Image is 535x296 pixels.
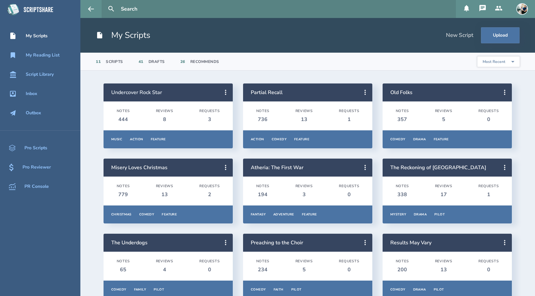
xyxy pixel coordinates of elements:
div: Reviews [156,109,174,113]
div: Reviews [156,259,174,264]
div: New Script [446,32,473,39]
a: Undercover Rock Star [111,89,162,96]
div: 5 [435,116,453,123]
div: 1 [478,191,499,198]
div: 0 [199,266,220,273]
div: Feature [162,212,177,217]
a: Atheria: The First War [251,164,304,171]
div: 338 [396,191,409,198]
div: Requests [339,184,359,188]
div: Pro Reviewer [23,165,51,170]
div: 194 [256,191,269,198]
div: Drama [414,212,427,217]
div: Family [134,287,146,292]
div: Comedy [390,137,405,142]
div: Scripts [106,59,123,64]
div: Requests [199,109,220,113]
a: The Underdogs [111,239,148,246]
div: Music [111,137,122,142]
div: 3 [295,191,313,198]
a: Results May Vary [390,239,431,246]
div: Action [251,137,264,142]
div: Requests [339,109,359,113]
div: Fantasy [251,212,266,217]
div: 5 [295,266,313,273]
div: Notes [117,109,130,113]
div: Pilot [291,287,302,292]
div: 736 [256,116,269,123]
div: 0 [339,191,359,198]
div: Action [130,137,143,142]
div: Pro Scripts [24,145,47,151]
div: Notes [117,184,130,188]
div: Requests [199,259,220,264]
div: Requests [339,259,359,264]
div: Pilot [434,287,444,292]
a: Preaching to the Choir [251,239,303,246]
div: Notes [117,259,130,264]
div: Pilot [154,287,164,292]
div: 11 [96,59,101,64]
div: 0 [478,266,499,273]
div: 41 [139,59,143,64]
div: Notes [256,184,269,188]
div: Requests [478,109,499,113]
div: Mystery [390,212,406,217]
h1: My Scripts [96,30,150,41]
div: 357 [396,116,409,123]
div: My Reading List [26,53,59,58]
div: Faith [274,287,284,292]
div: 26 [180,59,185,64]
button: Upload [481,27,520,43]
div: Comedy [272,137,287,142]
div: Christmas [111,212,131,217]
div: My Scripts [26,33,48,39]
div: 13 [295,116,313,123]
div: Feature [151,137,166,142]
div: Outbox [26,110,41,116]
div: 8 [156,116,174,123]
a: Old Folks [390,89,413,96]
div: Drama [413,287,426,292]
div: 200 [396,266,409,273]
div: 234 [256,266,269,273]
div: 17 [435,191,453,198]
div: Script Library [26,72,54,77]
div: Feature [434,137,449,142]
div: Requests [478,259,499,264]
div: Reviews [435,109,453,113]
a: Partial Recall [251,89,283,96]
a: Misery Loves Christmas [111,164,168,171]
div: Feature [294,137,309,142]
div: 0 [478,116,499,123]
div: 444 [117,116,130,123]
div: 1 [339,116,359,123]
div: PR Console [24,184,49,189]
div: 3 [199,116,220,123]
div: Drama [413,137,426,142]
div: Comedy [111,287,126,292]
div: 13 [156,191,174,198]
div: Reviews [295,109,313,113]
div: 4 [156,266,174,273]
div: Notes [256,109,269,113]
div: Notes [396,109,409,113]
div: Reviews [156,184,174,188]
div: 0 [339,266,359,273]
div: Notes [256,259,269,264]
div: Comedy [139,212,154,217]
div: 13 [435,266,453,273]
div: Comedy [251,287,266,292]
div: Recommends [190,59,219,64]
div: Inbox [26,91,37,96]
div: 65 [117,266,130,273]
div: 2 [199,191,220,198]
div: Comedy [390,287,405,292]
div: Reviews [295,259,313,264]
div: Pilot [434,212,445,217]
div: Reviews [295,184,313,188]
div: Requests [199,184,220,188]
div: Notes [396,259,409,264]
a: The Reckoning of [GEOGRAPHIC_DATA] [390,164,486,171]
img: user_1673573717-crop.jpg [516,3,528,15]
